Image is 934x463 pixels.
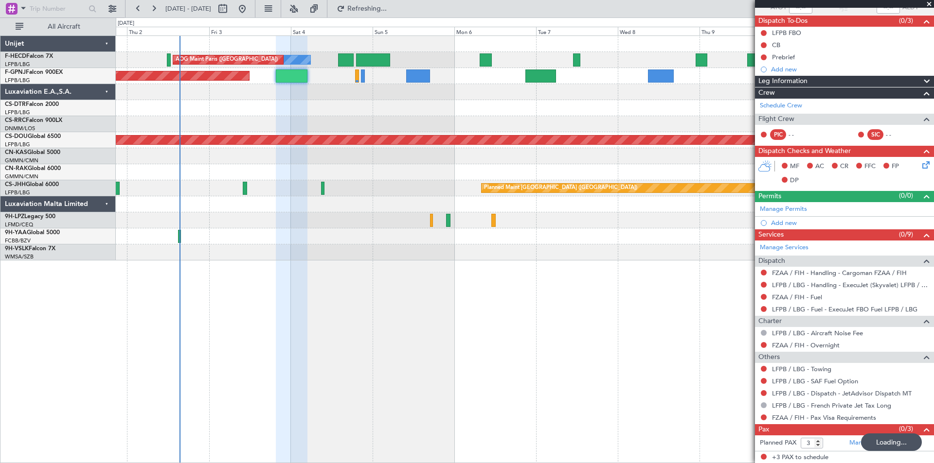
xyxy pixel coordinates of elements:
div: Thu 9 [700,27,781,35]
div: CB [772,41,780,49]
span: All Aircraft [25,23,103,30]
a: GMMN/CMN [5,173,38,180]
div: Add new [771,219,929,227]
span: [DATE] - [DATE] [165,4,211,13]
span: Crew [758,87,775,99]
div: [DATE] [118,19,134,28]
a: GMMN/CMN [5,157,38,164]
a: CS-RRCFalcon 900LX [5,118,62,123]
span: FP [892,162,899,171]
div: Tue 7 [536,27,618,35]
span: 9H-YAA [5,230,27,236]
span: 9H-VSLK [5,246,29,252]
button: Refreshing... [332,1,391,17]
a: Manage Services [760,243,808,253]
a: 9H-VSLKFalcon 7X [5,246,55,252]
a: FZAA / FIH - Handling - Cargoman FZAA / FIH [772,269,907,277]
span: (0/3) [899,16,913,26]
a: LFPB / LBG - Aircraft Noise Fee [772,329,863,337]
span: (0/9) [899,229,913,240]
div: Thu 2 [127,27,209,35]
span: Others [758,352,780,363]
span: Charter [758,316,782,327]
span: ALDT [902,3,918,13]
a: DNMM/LOS [5,125,35,132]
span: MF [790,162,799,171]
a: Manage PAX [849,438,886,448]
span: Dispatch [758,256,785,267]
a: LFPB / LBG - Fuel - ExecuJet FBO Fuel LFPB / LBG [772,305,917,313]
div: Sat 4 [291,27,373,35]
div: Loading... [861,433,922,451]
span: CR [840,162,848,171]
a: CN-RAKGlobal 6000 [5,166,61,171]
a: LFPB/LBG [5,77,30,84]
a: LFPB / LBG - Dispatch - JetAdvisor Dispatch MT [772,389,912,397]
input: Trip Number [30,1,86,16]
a: F-GPNJFalcon 900EX [5,69,63,75]
div: Planned Maint [GEOGRAPHIC_DATA] ([GEOGRAPHIC_DATA]) [484,181,637,195]
a: LFPB / LBG - SAF Fuel Option [772,377,858,385]
a: CS-DOUGlobal 6500 [5,134,61,139]
span: FFC [864,162,876,171]
div: LFPB FBO [772,29,801,37]
span: AC [815,162,824,171]
button: All Aircraft [11,19,106,34]
a: 9H-LPZLegacy 500 [5,214,55,220]
a: LFPB / LBG - Handling - ExecuJet (Skyvalet) LFPB / LBG [772,281,929,289]
span: Leg Information [758,76,808,87]
span: CS-DTR [5,102,26,107]
span: F-GPNJ [5,69,26,75]
span: (0/3) [899,424,913,434]
span: CS-RRC [5,118,26,123]
span: CN-KAS [5,150,27,155]
div: - - [789,130,810,139]
a: LFPB / LBG - French Private Jet Tax Long [772,401,891,410]
div: AOG Maint Paris ([GEOGRAPHIC_DATA]) [176,52,278,67]
a: FCBB/BZV [5,237,31,244]
a: LFMD/CEQ [5,221,33,228]
div: Fri 3 [209,27,291,35]
div: SIC [867,129,883,140]
div: Add new [771,65,929,73]
span: 9H-LPZ [5,214,24,220]
span: +3 PAX to schedule [772,453,828,463]
a: LFPB / LBG - Towing [772,365,831,373]
a: WMSA/SZB [5,253,34,260]
input: --:-- [789,2,812,14]
a: FZAA / FIH - Pax Visa Requirements [772,413,876,422]
a: LFPB/LBG [5,109,30,116]
a: FZAA / FIH - Overnight [772,341,840,349]
a: Schedule Crew [760,101,802,111]
span: Dispatch Checks and Weather [758,146,851,157]
a: LFPB/LBG [5,189,30,196]
span: Services [758,229,784,240]
span: Refreshing... [347,5,388,12]
div: Prebrief [772,53,795,61]
a: F-HECDFalcon 7X [5,53,53,59]
a: CS-JHHGlobal 6000 [5,182,59,188]
span: DP [790,176,799,186]
div: - - [886,130,908,139]
span: F-HECD [5,53,26,59]
div: Mon 6 [454,27,536,35]
div: Sun 5 [373,27,454,35]
div: PIC [770,129,786,140]
span: Permits [758,191,781,202]
a: CN-KASGlobal 5000 [5,150,60,155]
a: LFPB/LBG [5,61,30,68]
span: Flight Crew [758,114,794,125]
a: LFPB/LBG [5,141,30,148]
label: Planned PAX [760,438,796,448]
span: (0/0) [899,190,913,201]
a: 9H-YAAGlobal 5000 [5,230,60,236]
a: CS-DTRFalcon 2000 [5,102,59,107]
a: Manage Permits [760,205,807,214]
span: Dispatch To-Dos [758,16,808,27]
div: Wed 8 [618,27,700,35]
a: FZAA / FIH - Fuel [772,293,822,301]
span: CS-DOU [5,134,28,139]
span: Pax [758,424,769,435]
span: ATOT [771,3,787,13]
span: CN-RAK [5,166,28,171]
